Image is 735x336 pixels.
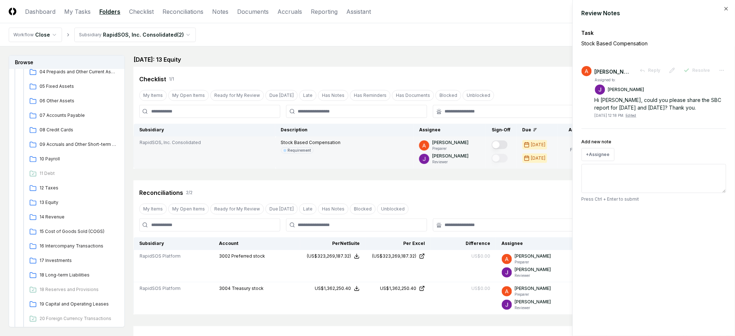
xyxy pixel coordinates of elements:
div: Task [582,29,726,37]
button: Resolve [680,64,715,77]
td: Assigned to: [595,77,645,83]
p: [PERSON_NAME] [608,86,644,93]
p: Stock Based Compensation [582,40,701,47]
button: +Assignee [582,148,615,161]
p: Press Ctrl + Enter to submit [582,196,726,202]
div: [PERSON_NAME] [595,68,631,75]
button: Reply [635,64,665,77]
div: Review Notes [582,9,726,17]
img: ACg8ocK3mdmu6YYpaRl40uhUUGu9oxSxFSb1vbjsnEih2JuwAH1PGA=s96-c [582,66,592,76]
div: Hi [PERSON_NAME], could you please share the SBC report for [DATE] and [DATE]? Thank you. [595,96,726,111]
img: ACg8ocKTC56tjQR6-o9bi8poVV4j_qMfO6M0RniyL9InnBgkmYdNig=s96-c [595,85,605,95]
span: Edited [626,113,636,118]
span: Resolve [693,67,710,74]
label: Add new note [582,139,612,144]
div: [DATE] 12:18 PM . [595,113,636,118]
